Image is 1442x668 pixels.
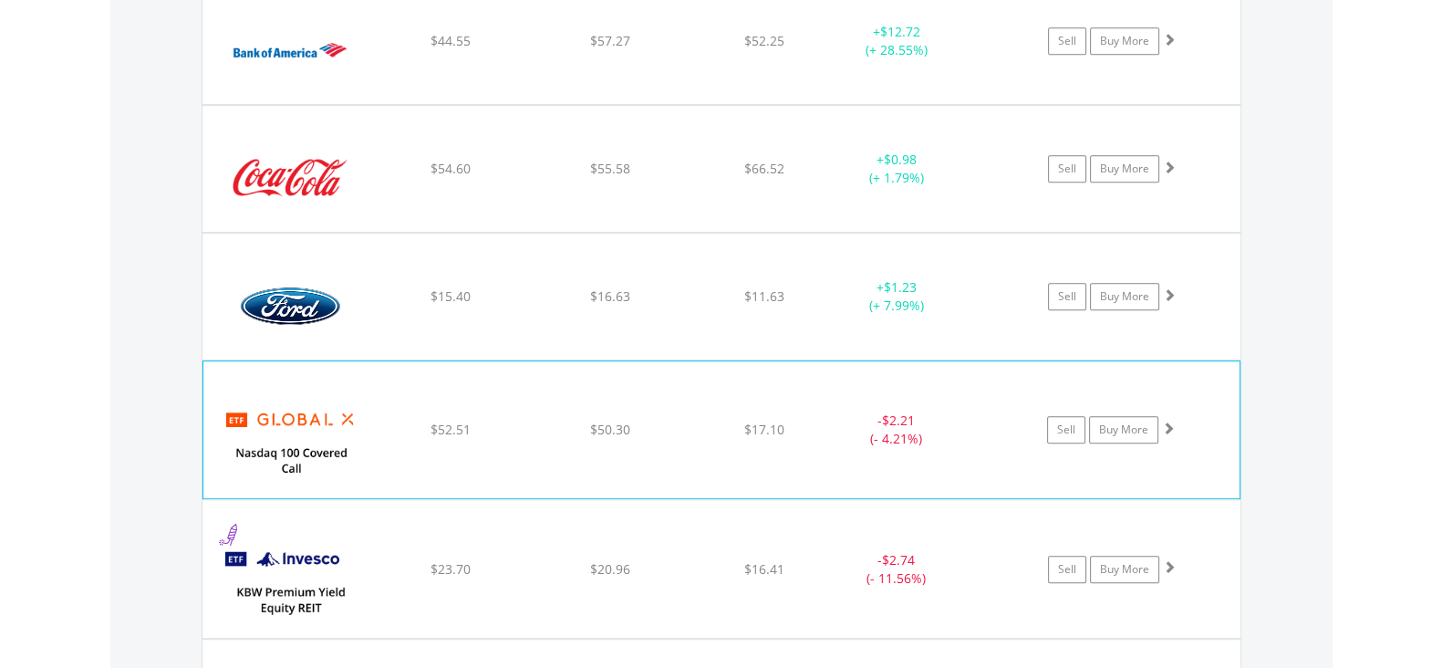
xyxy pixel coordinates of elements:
[431,421,471,438] span: $52.51
[430,560,470,578] span: $23.70
[744,560,784,578] span: $16.41
[1048,283,1086,310] a: Sell
[828,151,966,187] div: + (+ 1.79%)
[590,287,630,305] span: $16.63
[1048,556,1086,583] a: Sell
[827,412,964,448] div: - (- 4.21%)
[1090,556,1159,583] a: Buy More
[1048,155,1086,183] a: Sell
[590,560,630,578] span: $20.96
[430,160,470,177] span: $54.60
[1047,416,1085,444] a: Sell
[880,23,920,40] span: $12.72
[884,151,917,168] span: $0.98
[744,287,784,305] span: $11.63
[744,421,784,438] span: $17.10
[213,384,369,494] img: EQU.US.QYLD.png
[590,160,630,177] span: $55.58
[884,278,917,296] span: $1.23
[590,32,630,49] span: $57.27
[1090,283,1159,310] a: Buy More
[1089,416,1158,444] a: Buy More
[828,551,966,588] div: - (- 11.56%)
[212,523,368,632] img: EQU.US.KBWY.png
[430,287,470,305] span: $15.40
[430,32,470,49] span: $44.55
[212,1,368,99] img: EQU.US.BAC.png
[744,32,784,49] span: $52.25
[828,23,966,59] div: + (+ 28.55%)
[882,551,915,569] span: $2.74
[1090,27,1159,55] a: Buy More
[1048,27,1086,55] a: Sell
[828,278,966,315] div: + (+ 7.99%)
[590,421,630,438] span: $50.30
[212,256,368,355] img: EQU.US.F.png
[212,129,368,227] img: EQU.US.KO.png
[744,160,784,177] span: $66.52
[882,412,915,429] span: $2.21
[1090,155,1159,183] a: Buy More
